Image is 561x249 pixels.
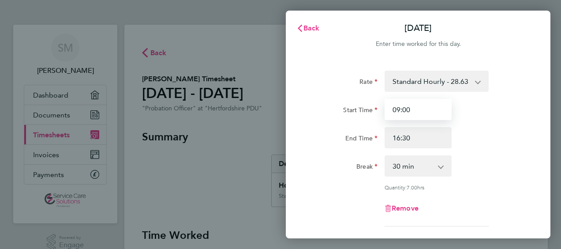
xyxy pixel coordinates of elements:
div: Quantity: hrs [385,184,489,191]
span: Back [303,24,320,32]
button: Back [288,19,329,37]
p: [DATE] [404,22,432,34]
label: Break [356,162,378,173]
input: E.g. 08:00 [385,99,452,120]
div: Enter time worked for this day. [286,39,550,49]
label: Start Time [343,106,378,117]
input: E.g. 18:00 [385,127,452,148]
label: End Time [345,134,378,145]
label: Rate [359,78,378,88]
button: Remove [385,205,419,212]
span: 7.00 [407,184,417,191]
span: Remove [392,204,419,212]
